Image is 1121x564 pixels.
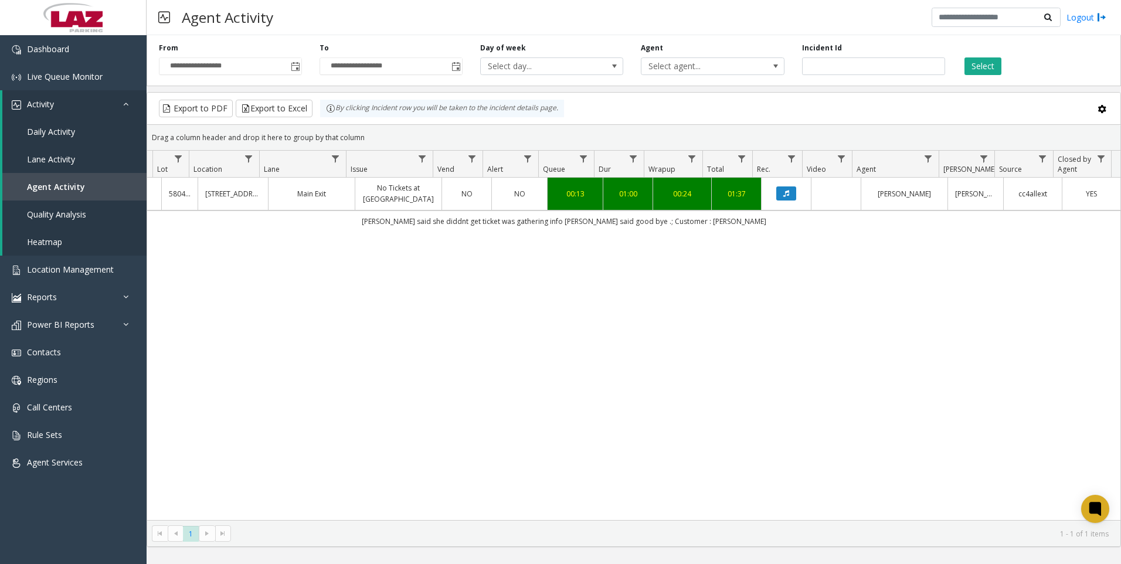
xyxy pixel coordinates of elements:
label: From [159,43,178,53]
span: Lane Activity [27,154,75,165]
img: 'icon' [12,376,21,385]
span: Lot [157,164,168,174]
span: Regions [27,374,57,385]
span: Page 1 [183,526,199,542]
span: Activity [27,98,54,110]
span: Queue [543,164,565,174]
span: Closed by Agent [1058,154,1091,174]
a: Lot Filter Menu [171,151,186,167]
a: Closed by Agent Filter Menu [1093,151,1109,167]
a: 01:00 [610,188,646,199]
a: Agent Filter Menu [920,151,936,167]
span: Issue [351,164,368,174]
a: NO [499,188,540,199]
span: Heatmap [27,236,62,247]
a: Wrapup Filter Menu [684,151,700,167]
button: Select [964,57,1001,75]
img: infoIcon.svg [326,104,335,113]
a: Source Filter Menu [1035,151,1051,167]
a: Alert Filter Menu [520,151,536,167]
span: Source [999,164,1022,174]
img: 'icon' [12,458,21,468]
span: Location Management [27,264,114,275]
span: Call Centers [27,402,72,413]
a: Agent Activity [2,173,147,201]
a: 580441 [169,188,191,199]
img: 'icon' [12,321,21,330]
a: Dur Filter Menu [626,151,641,167]
a: Location Filter Menu [241,151,257,167]
a: Queue Filter Menu [576,151,592,167]
span: Wrapup [648,164,675,174]
span: Rule Sets [27,429,62,440]
img: logout [1097,11,1106,23]
a: [STREET_ADDRESS] [205,188,261,199]
a: Rec. Filter Menu [784,151,800,167]
span: Quality Analysis [27,209,86,220]
span: Toggle popup [288,58,301,74]
img: pageIcon [158,3,170,32]
span: Vend [437,164,454,174]
a: Logout [1066,11,1106,23]
a: [PERSON_NAME] [955,188,996,199]
a: No Tickets at [GEOGRAPHIC_DATA] [362,182,434,205]
h3: Agent Activity [176,3,279,32]
img: 'icon' [12,45,21,55]
img: 'icon' [12,100,21,110]
span: Video [807,164,826,174]
a: Parker Filter Menu [976,151,992,167]
label: Day of week [480,43,526,53]
a: Vend Filter Menu [464,151,480,167]
a: cc4allext [1011,188,1055,199]
img: 'icon' [12,73,21,82]
span: Dashboard [27,43,69,55]
img: 'icon' [12,293,21,303]
a: 01:37 [719,188,754,199]
a: Lane Filter Menu [328,151,344,167]
kendo-pager-info: 1 - 1 of 1 items [238,529,1109,539]
span: Select day... [481,58,595,74]
span: Dur [599,164,611,174]
span: Total [707,164,724,174]
label: To [320,43,329,53]
a: Main Exit [276,188,348,199]
span: NO [461,189,473,199]
span: Contacts [27,346,61,358]
span: Alert [487,164,503,174]
div: Drag a column header and drop it here to group by that column [147,127,1120,148]
a: 00:24 [660,188,704,199]
label: Agent [641,43,663,53]
div: Data table [147,151,1120,520]
span: Daily Activity [27,126,75,137]
span: Agent [857,164,876,174]
a: Quality Analysis [2,201,147,228]
a: Lane Activity [2,145,147,173]
span: Rec. [757,164,770,174]
span: Reports [27,291,57,303]
span: YES [1086,189,1097,199]
span: Power BI Reports [27,319,94,330]
button: Export to PDF [159,100,233,117]
a: Heatmap [2,228,147,256]
a: [PERSON_NAME] [868,188,940,199]
a: Issue Filter Menu [415,151,430,167]
span: Select agent... [641,58,755,74]
img: 'icon' [12,403,21,413]
div: By clicking Incident row you will be taken to the incident details page. [320,100,564,117]
span: Agent Services [27,457,83,468]
label: Incident Id [802,43,842,53]
img: 'icon' [12,266,21,275]
a: 00:13 [555,188,596,199]
img: 'icon' [12,348,21,358]
button: Export to Excel [236,100,312,117]
span: Agent Activity [27,181,85,192]
span: Location [193,164,222,174]
a: Daily Activity [2,118,147,145]
a: YES [1069,188,1113,199]
td: [PERSON_NAME] said she diddnt get ticket was gathering info [PERSON_NAME] said good bye .; Custom... [8,210,1120,232]
span: [PERSON_NAME] [943,164,997,174]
